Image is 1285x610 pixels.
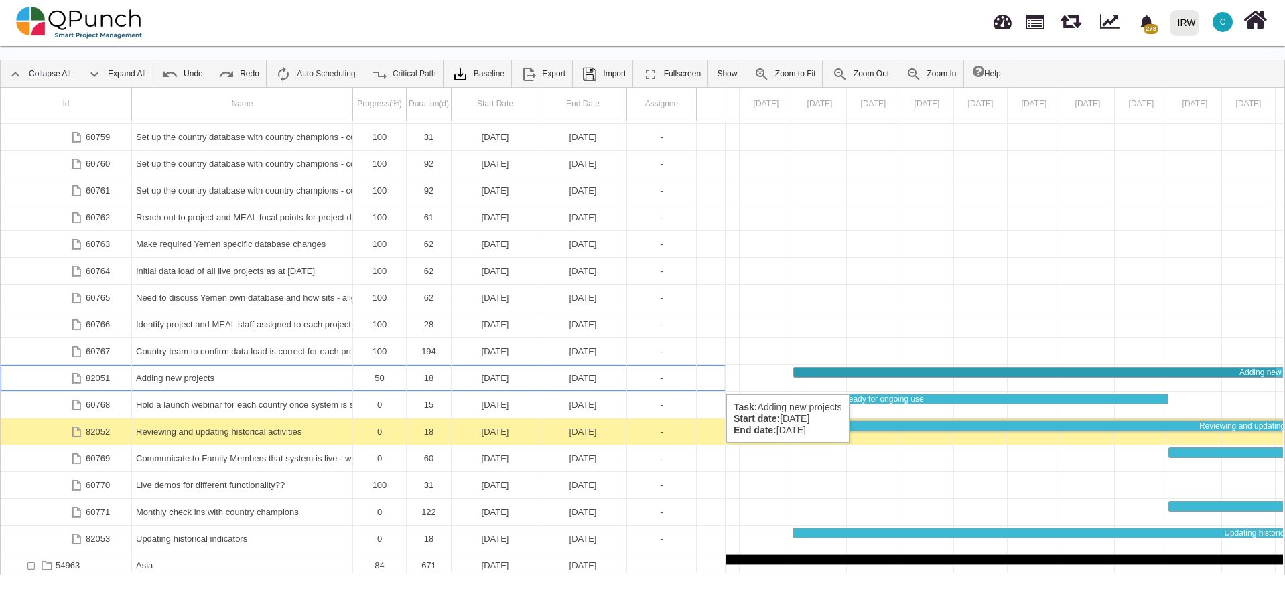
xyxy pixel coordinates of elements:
div: [DATE] [543,365,622,391]
div: [DATE] [543,204,622,230]
img: save.4d96896.png [582,66,598,82]
img: ic_zoom_to_fit_24.130db0b.png [754,66,770,82]
div: Task: Updating historical indicators Start date: 25-08-2025 End date: 11-09-2025 [1,526,726,552]
div: 25-08-2025 [452,418,539,445]
div: 0 [353,445,407,471]
div: 60764 [1,258,132,284]
div: 122 [407,499,452,525]
b: Start date: [734,413,780,424]
div: 0 [357,392,402,418]
div: 60760 [1,151,132,177]
div: 28-02-2025 [539,311,627,337]
div: Updating historical indicators [132,526,353,552]
div: Make required Yemen specific database changes [136,231,348,257]
div: Identify project and MEAL staff assigned to each project. [136,311,348,337]
div: Set up the country database with country champions - complete country implementation partners [132,124,353,150]
div: Live demos for different functionality?? [136,472,348,498]
div: - [631,418,692,445]
div: [DATE] [543,338,622,364]
div: - [631,258,692,284]
div: 31-03-2025 [539,472,627,498]
div: 11-09-2025 [539,418,627,445]
div: 31 Aug 2025 [1115,88,1168,121]
div: 61 [411,204,447,230]
div: - [631,392,692,418]
div: 62 [411,285,447,311]
div: 28 Aug 2025 [954,88,1008,121]
div: 26 Aug 2025 [847,88,900,121]
div: 60768 [86,392,110,418]
div: Dynamic Report [1093,1,1132,45]
img: ic_expand_all_24.71e1805.png [86,66,103,82]
div: IRW [1178,11,1196,35]
div: 100 [353,311,407,337]
div: 18 [407,526,452,552]
div: 11-09-2025 [539,526,627,552]
span: Dashboard [994,8,1012,28]
div: Hold a launch webinar for each country once system is set up and ready for ongoing use [136,392,348,418]
div: 25-08-2025 [452,526,539,552]
div: Set up the country database with country champions - complete roles, users and permissions [136,177,348,204]
div: 31-12-2025 [539,552,627,579]
div: - [627,445,697,471]
div: 31 [407,124,452,150]
div: 54963 [1,552,132,579]
div: - [631,151,692,177]
div: 100 [357,204,402,230]
a: C [1205,1,1241,44]
div: 60764 [86,258,110,284]
div: 84 [353,552,407,579]
a: Auto Scheduling [269,60,362,87]
div: 01-08-2024 [452,124,539,150]
div: 01-03-2024 [452,552,539,579]
div: 100 [353,472,407,498]
div: [DATE] [543,418,622,445]
div: 92 [407,151,452,177]
div: - [631,231,692,257]
div: 18 [411,418,447,445]
div: - [627,177,697,204]
span: Projects [1026,9,1044,29]
div: - [627,365,697,391]
div: 100 [357,285,402,311]
div: 15 [411,392,447,418]
div: Task: Need to discuss Yemen own database and how sits - aligns with GPMS ref moving forward plans... [1,285,726,311]
div: Need to discuss Yemen own database and how sits - aligns with GPMS ref moving forward plans [136,285,348,311]
a: Export [514,60,572,87]
img: ic_critical_path_24.b7f2986.png [371,66,387,82]
div: 0 [353,499,407,525]
div: 01-08-2024 [452,177,539,204]
div: 82051 [1,365,132,391]
div: Assignee [627,88,697,121]
div: - [631,445,692,471]
svg: bell fill [1140,15,1154,29]
div: [DATE] [456,124,535,150]
div: 01-09-2025 [452,499,539,525]
div: 60765 [86,285,110,311]
div: 01-08-2024 [452,151,539,177]
div: 60769 [1,445,132,471]
div: 31-08-2024 [539,124,627,150]
div: - [627,258,697,284]
div: Identify project and MEAL staff assigned to each project. [132,311,353,337]
div: Live demos for different functionality?? [132,472,353,498]
img: ic_auto_scheduling_24.ade0d5b.png [275,66,291,82]
div: Initial data load of all live projects as at [DATE] [136,258,348,284]
div: 0 [357,445,402,471]
a: Expand All [80,60,153,87]
img: ic_collapse_all_24.42ac041.png [7,66,23,82]
div: 62 [407,258,452,284]
div: 60759 [86,124,110,150]
div: 01-12-2024 [452,285,539,311]
div: 31-12-2024 [539,204,627,230]
div: 50 [357,365,402,391]
div: [DATE] [543,392,622,418]
div: [DATE] [456,258,535,284]
div: Country team to confirm data load is correct for each project [136,338,348,364]
div: 60763 [86,231,110,257]
div: 92 [411,177,447,204]
div: - [631,311,692,337]
div: Country team to confirm data load is correct for each project [132,338,353,364]
div: 60771 [1,499,132,525]
a: Baseline [446,60,511,87]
